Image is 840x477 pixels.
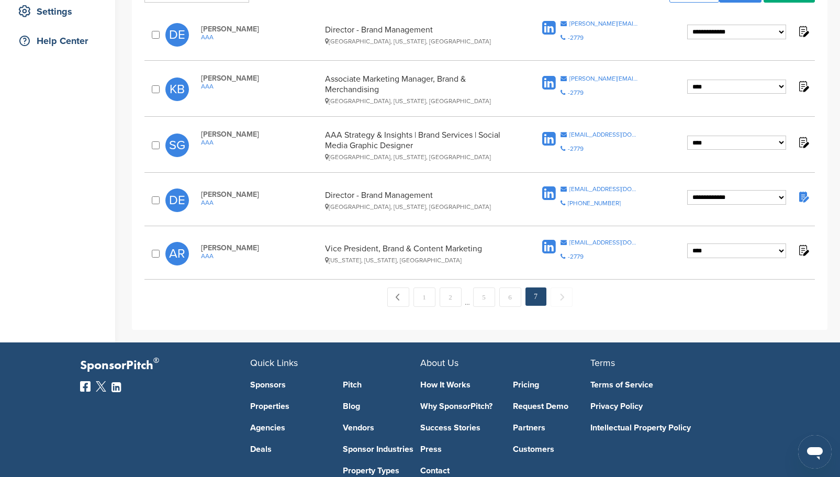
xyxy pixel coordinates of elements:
[465,287,470,306] span: …
[797,25,810,38] img: Notes
[797,243,810,257] img: Notes
[590,424,745,432] a: Intellectual Property Policy
[165,77,189,101] span: KB
[568,146,584,152] div: -2779
[201,34,319,41] a: AAA
[568,253,584,260] div: -2779
[325,97,511,105] div: [GEOGRAPHIC_DATA], [US_STATE], [GEOGRAPHIC_DATA]
[325,203,511,210] div: [GEOGRAPHIC_DATA], [US_STATE], [GEOGRAPHIC_DATA]
[440,287,462,307] a: 2
[201,74,319,83] span: [PERSON_NAME]
[250,381,328,389] a: Sponsors
[413,287,435,307] a: 1
[420,402,498,411] a: Why SponsorPitch?
[569,186,639,192] div: [EMAIL_ADDRESS][DOMAIN_NAME]
[325,130,511,161] div: AAA Strategy & Insights | Brand Services | Social Media Graphic Designer
[797,80,810,93] img: Notes
[96,381,106,392] img: Twitter
[165,23,189,47] span: DE
[325,257,511,264] div: [US_STATE], [US_STATE], [GEOGRAPHIC_DATA]
[201,252,319,260] a: AAA
[499,287,521,307] a: 6
[10,29,105,53] a: Help Center
[16,2,105,21] div: Settings
[513,445,590,453] a: Customers
[325,190,511,210] div: Director - Brand Management
[420,357,458,369] span: About Us
[16,31,105,50] div: Help Center
[420,381,498,389] a: How It Works
[343,467,420,475] a: Property Types
[525,287,546,306] em: 7
[420,445,498,453] a: Press
[165,188,189,212] span: DE
[590,381,745,389] a: Terms of Service
[153,354,159,367] span: ®
[250,402,328,411] a: Properties
[201,130,319,139] span: [PERSON_NAME]
[201,139,319,146] a: AAA
[569,20,639,27] div: [PERSON_NAME][EMAIL_ADDRESS][PERSON_NAME][DOMAIN_NAME]
[80,381,91,392] img: Facebook
[325,74,511,105] div: Associate Marketing Manager, Brand & Merchandising
[513,402,590,411] a: Request Demo
[797,190,810,203] img: Notes fill
[551,287,573,307] span: Next →
[798,435,832,469] iframe: Button to launch messaging window
[420,424,498,432] a: Success Stories
[250,357,298,369] span: Quick Links
[165,242,189,265] span: AR
[325,25,511,45] div: Director - Brand Management
[387,287,409,307] a: ← Previous
[569,131,639,138] div: [EMAIL_ADDRESS][DOMAIN_NAME]
[165,134,189,157] span: SG
[590,402,745,411] a: Privacy Policy
[201,25,319,34] span: [PERSON_NAME]
[250,424,328,432] a: Agencies
[513,381,590,389] a: Pricing
[568,35,584,41] div: -2779
[420,467,498,475] a: Contact
[325,38,511,45] div: [GEOGRAPHIC_DATA], [US_STATE], [GEOGRAPHIC_DATA]
[201,190,319,199] span: [PERSON_NAME]
[325,153,511,161] div: [GEOGRAPHIC_DATA], [US_STATE], [GEOGRAPHIC_DATA]
[343,445,420,453] a: Sponsor Industries
[250,445,328,453] a: Deals
[513,424,590,432] a: Partners
[343,402,420,411] a: Blog
[201,199,319,206] a: AAA
[797,136,810,149] img: Notes
[568,200,621,206] div: [PHONE_NUMBER]
[80,358,250,373] p: SponsorPitch
[343,381,420,389] a: Pitch
[473,287,495,307] a: 5
[201,83,319,90] a: AAA
[201,243,319,252] span: [PERSON_NAME]
[343,424,420,432] a: Vendors
[325,243,511,264] div: Vice President, Brand & Content Marketing
[569,75,639,82] div: [PERSON_NAME][EMAIL_ADDRESS][PERSON_NAME][DOMAIN_NAME]
[568,90,584,96] div: -2779
[569,239,639,246] div: [EMAIL_ADDRESS][DOMAIN_NAME]
[590,357,615,369] span: Terms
